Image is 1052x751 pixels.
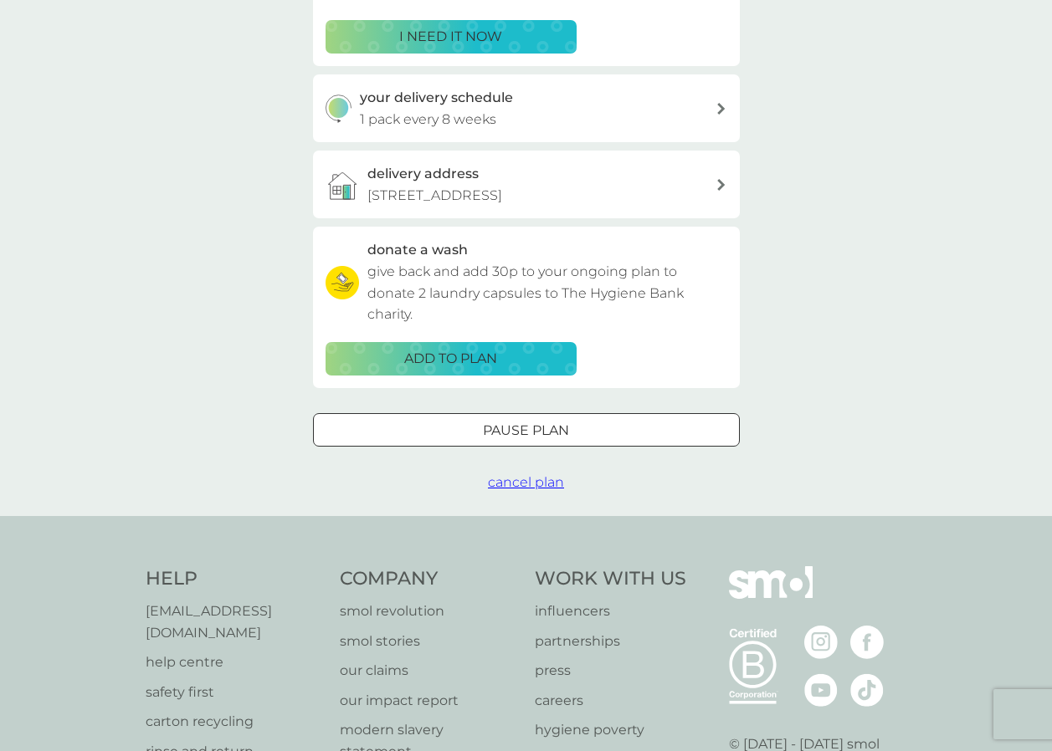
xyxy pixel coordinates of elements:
[850,673,884,707] img: visit the smol Tiktok page
[340,690,518,712] a: our impact report
[360,87,513,109] h3: your delivery schedule
[535,631,686,652] a: partnerships
[535,690,686,712] a: careers
[340,566,518,592] h4: Company
[313,151,740,218] a: delivery address[STREET_ADDRESS]
[488,472,564,493] button: cancel plan
[483,420,569,442] p: Pause plan
[340,600,518,622] a: smol revolution
[367,185,502,207] p: [STREET_ADDRESS]
[326,20,577,54] button: i need it now
[313,413,740,447] button: Pause plan
[729,566,813,623] img: smol
[340,660,518,682] a: our claims
[146,566,324,592] h4: Help
[367,239,468,261] h3: donate a wash
[535,719,686,741] a: hygiene poverty
[146,682,324,703] a: safety first
[488,474,564,490] span: cancel plan
[340,631,518,652] a: smol stories
[146,711,324,733] a: carton recycling
[399,26,502,48] p: i need it now
[146,651,324,673] a: help centre
[367,261,727,325] p: give back and add 30p to your ongoing plan to donate 2 laundry capsules to The Hygiene Bank charity.
[535,600,686,622] a: influencers
[850,626,884,659] img: visit the smol Facebook page
[804,673,838,707] img: visit the smol Youtube page
[535,660,686,682] a: press
[360,109,496,130] p: 1 pack every 8 weeks
[404,348,497,370] p: ADD TO PLAN
[535,566,686,592] h4: Work With Us
[804,626,838,659] img: visit the smol Instagram page
[367,163,479,185] h3: delivery address
[146,600,324,643] a: [EMAIL_ADDRESS][DOMAIN_NAME]
[313,74,740,142] button: your delivery schedule1 pack every 8 weeks
[326,342,577,375] button: ADD TO PLAN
